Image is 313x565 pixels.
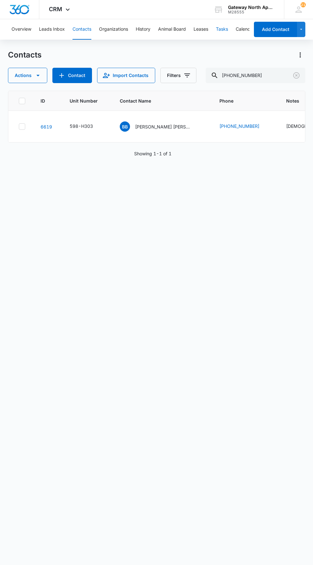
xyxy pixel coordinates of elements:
[216,19,228,40] button: Tasks
[228,5,275,10] div: account name
[219,123,271,130] div: Phone - (303) 921-8468 - Select to Edit Field
[8,50,42,60] h1: Contacts
[219,123,259,129] a: [PHONE_NUMBER]
[120,121,130,132] span: BB
[70,123,93,129] div: 598-H303
[254,22,297,37] button: Add Contact
[301,2,306,7] span: 21
[135,123,193,130] p: [PERSON_NAME] [PERSON_NAME] & [PERSON_NAME] [PERSON_NAME]
[41,97,45,104] span: ID
[160,68,196,83] button: Filters
[206,68,305,83] input: Search Contacts
[70,97,104,104] span: Unit Number
[41,124,52,129] a: Navigate to contact details page for Bishnu Bahadur Khatri & Sanju Maya Tamang
[291,70,302,81] button: Clear
[97,68,155,83] button: Import Contacts
[49,6,62,12] span: CRM
[73,19,91,40] button: Contacts
[99,19,128,40] button: Organizations
[228,10,275,14] div: account id
[70,123,104,130] div: Unit Number - 598-H303 - Select to Edit Field
[295,50,305,60] button: Actions
[219,97,262,104] span: Phone
[134,150,172,157] p: Showing 1-1 of 1
[236,19,255,40] button: Calendar
[120,121,204,132] div: Contact Name - Bishnu Bahadur Khatri & Sanju Maya Tamang - Select to Edit Field
[11,19,31,40] button: Overview
[52,68,92,83] button: Add Contact
[120,97,195,104] span: Contact Name
[194,19,208,40] button: Leases
[39,19,65,40] button: Leads Inbox
[301,2,306,7] div: notifications count
[158,19,186,40] button: Animal Board
[136,19,150,40] button: History
[8,68,47,83] button: Actions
